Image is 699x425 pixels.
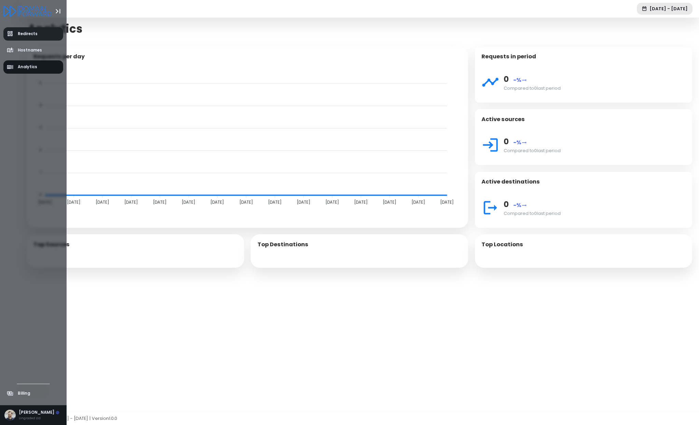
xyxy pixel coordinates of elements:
h5: Requests per day [33,53,85,60]
div: [PERSON_NAME] [19,410,59,416]
span: Hostnames [18,47,42,53]
h4: Active sources [481,116,525,123]
h4: Requests in period [481,53,536,60]
tspan: [DATE] [124,199,138,205]
a: Billing [3,387,64,400]
div: 0 [504,73,686,85]
span: -% [513,76,527,84]
tspan: [DATE] [411,199,425,205]
div: Ungraded Ltd [19,416,59,421]
img: Avatar [4,410,16,421]
h5: Top Destinations [257,241,308,248]
span: -% [513,138,527,146]
div: 0 [504,136,686,147]
a: Redirects [3,27,64,41]
div: Compared to 0 last period [504,85,686,92]
tspan: [DATE] [440,199,454,205]
a: Hostnames [3,44,64,57]
span: Redirects [18,31,38,37]
span: Billing [18,391,30,396]
span: -% [513,201,527,209]
tspan: [DATE] [210,199,224,205]
tspan: [DATE] [153,199,167,205]
div: 0 [504,199,686,210]
tspan: [DATE] [96,199,109,205]
span: Analytics [18,64,37,70]
a: Analytics [3,60,64,74]
div: Compared to 0 last period [504,210,686,217]
button: Toggle Aside [52,5,65,18]
tspan: [DATE] [67,199,81,205]
button: [DATE] - [DATE] [637,3,693,15]
h4: Active destinations [481,178,540,185]
tspan: [DATE] [325,199,339,205]
a: Logo [3,6,52,15]
tspan: [DATE] [383,199,396,205]
div: Compared to 0 last period [504,147,686,154]
tspan: [DATE] [354,199,367,205]
tspan: [DATE] [182,199,195,205]
tspan: [DATE] [239,199,253,205]
span: Copyright © [DATE] - [DATE] | Version 1.0.0 [27,415,117,422]
tspan: [DATE] [296,199,310,205]
tspan: [DATE] [268,199,281,205]
h5: Top Locations [481,241,523,248]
